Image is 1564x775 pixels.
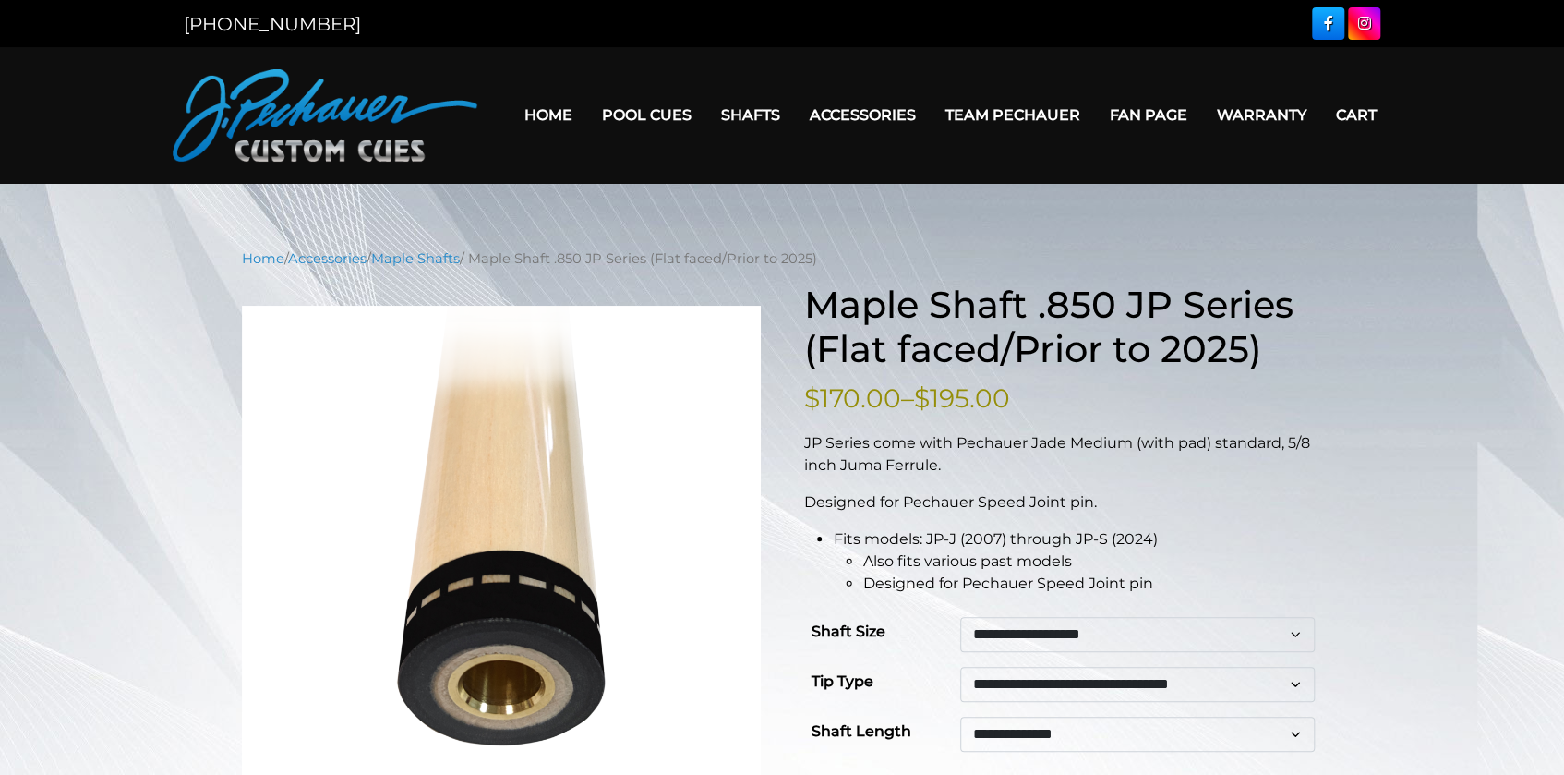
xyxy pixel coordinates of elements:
nav: Breadcrumb [242,248,1322,269]
bdi: 195.00 [913,382,1009,414]
a: Accessories [795,91,931,139]
label: Shaft Length [811,717,910,746]
a: Warranty [1202,91,1321,139]
a: Pool Cues [587,91,706,139]
span: $ [913,382,929,414]
a: Home [510,91,587,139]
li: Designed for Pechauer Speed Joint pin [862,573,1322,595]
a: Accessories [288,250,367,267]
a: [PHONE_NUMBER] [184,13,361,35]
bdi: 170.00 [803,382,900,414]
a: Cart [1321,91,1391,139]
span: $ [803,382,819,414]
a: Home [242,250,284,267]
h1: Maple Shaft .850 JP Series (Flat faced/Prior to 2025) [803,283,1322,371]
a: Shafts [706,91,795,139]
a: Fan Page [1095,91,1202,139]
img: Pechauer Custom Cues [173,69,477,162]
li: Fits models: JP-J (2007) through JP-S (2024) [833,528,1322,595]
p: JP Series come with Pechauer Jade Medium (with pad) standard, 5/8 inch Juma Ferrule. [803,432,1322,477]
p: Designed for Pechauer Speed Joint pin. [803,491,1322,514]
label: Shaft Size [811,617,884,647]
label: Tip Type [811,667,872,696]
a: Maple Shafts [371,250,460,267]
a: Team Pechauer [931,91,1095,139]
p: – [803,379,1322,418]
li: Also fits various past models [862,551,1322,573]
